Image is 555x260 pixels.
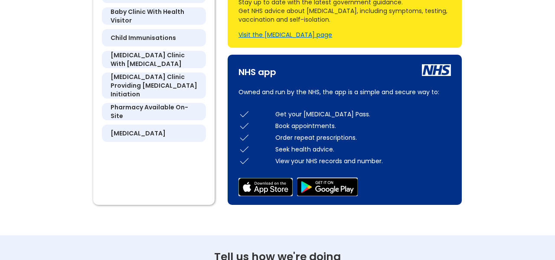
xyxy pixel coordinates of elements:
[238,132,250,143] img: check icon
[275,122,451,130] div: Book appointments.
[111,7,197,25] h5: baby clinic with health visitor
[422,64,451,76] img: nhs icon white
[238,155,250,167] img: check icon
[111,51,197,68] h5: [MEDICAL_DATA] clinic with [MEDICAL_DATA]
[111,129,166,138] h5: [MEDICAL_DATA]
[275,157,451,165] div: View your NHS records and number.
[111,72,197,99] h5: [MEDICAL_DATA] clinic providing [MEDICAL_DATA] initiation
[275,133,451,142] div: Order repeat prescriptions.
[275,110,451,118] div: Get your [MEDICAL_DATA] Pass.
[297,178,358,196] img: google play store icon
[238,87,451,97] p: Owned and run by the NHS, the app is a simple and secure way to:
[111,33,176,42] h5: child immunisations
[238,178,293,196] img: app store icon
[238,120,250,132] img: check icon
[111,103,197,120] h5: pharmacy available on-site
[238,30,332,39] a: Visit the [MEDICAL_DATA] page
[238,108,250,120] img: check icon
[238,63,276,76] div: NHS app
[238,143,250,155] img: check icon
[275,145,451,154] div: Seek health advice.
